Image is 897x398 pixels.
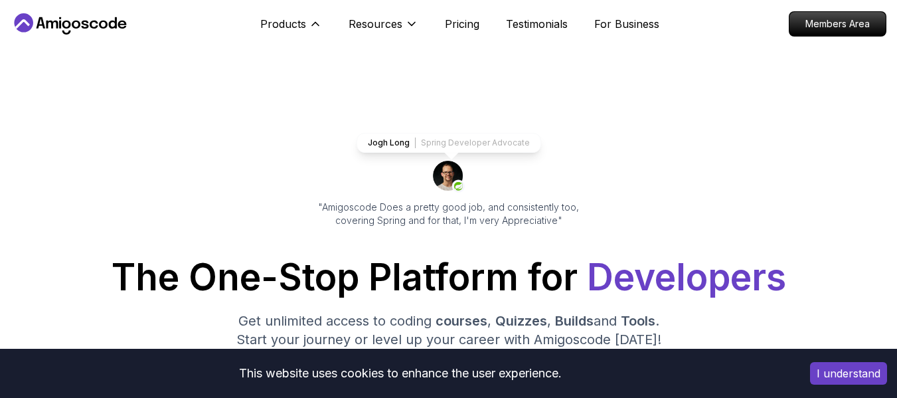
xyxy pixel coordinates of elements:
[789,12,886,36] p: Members Area
[260,16,306,32] p: Products
[594,16,659,32] a: For Business
[10,359,790,388] div: This website uses cookies to enhance the user experience.
[810,362,887,385] button: Accept cookies
[226,312,672,349] p: Get unlimited access to coding , , and . Start your journey or level up your career with Amigosco...
[445,16,479,32] a: Pricing
[349,16,402,32] p: Resources
[349,16,418,43] button: Resources
[789,11,886,37] a: Members Area
[506,16,568,32] a: Testimonials
[260,16,322,43] button: Products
